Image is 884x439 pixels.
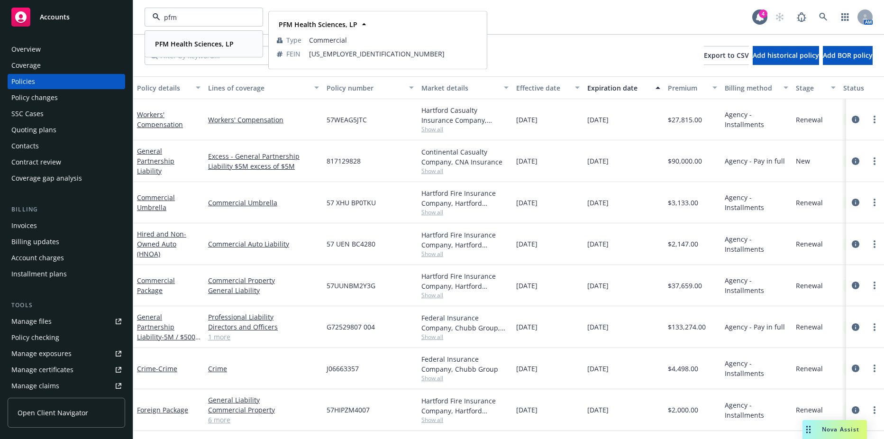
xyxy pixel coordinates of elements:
[11,314,52,329] div: Manage files
[208,395,319,405] a: General Liability
[208,285,319,295] a: General Liability
[796,115,823,125] span: Renewal
[668,156,702,166] span: $90,000.00
[421,396,509,416] div: Hartford Fire Insurance Company, Hartford Insurance Group
[11,330,59,345] div: Policy checking
[587,281,609,291] span: [DATE]
[327,281,375,291] span: 57UUNBM2Y3G
[796,83,825,93] div: Stage
[796,281,823,291] span: Renewal
[668,239,698,249] span: $2,147.00
[587,239,609,249] span: [DATE]
[704,46,749,65] button: Export to CSV
[8,4,125,30] a: Accounts
[208,239,319,249] a: Commercial Auto Liability
[869,155,880,167] a: more
[850,363,861,374] a: circleInformation
[8,171,125,186] a: Coverage gap analysis
[516,281,538,291] span: [DATE]
[850,238,861,250] a: circleInformation
[156,364,177,373] span: - Crime
[8,330,125,345] a: Policy checking
[11,42,41,57] div: Overview
[11,155,61,170] div: Contract review
[869,114,880,125] a: more
[11,106,44,121] div: SSC Cases
[725,110,788,129] span: Agency - Installments
[8,301,125,310] div: Tools
[421,250,509,258] span: Show all
[516,198,538,208] span: [DATE]
[8,122,125,137] a: Quoting plans
[421,271,509,291] div: Hartford Fire Insurance Company, Hartford Insurance Group
[668,364,698,374] span: $4,498.00
[11,234,59,249] div: Billing updates
[850,404,861,416] a: circleInformation
[208,151,319,171] a: Excess - General Partnership Liability $5M excess of $5M
[823,46,873,65] button: Add BOR policy
[814,8,833,27] a: Search
[421,125,509,133] span: Show all
[770,8,789,27] a: Start snowing
[8,42,125,57] a: Overview
[8,205,125,214] div: Billing
[516,115,538,125] span: [DATE]
[796,198,823,208] span: Renewal
[327,322,375,332] span: G72529807 004
[137,229,186,258] a: Hired and Non-Owned Auto (HNOA)
[327,239,375,249] span: 57 UEN BC4280
[18,408,88,418] span: Open Client Navigator
[869,404,880,416] a: more
[208,364,319,374] a: Crime
[160,12,244,22] input: Filter by keyword
[418,76,512,99] button: Market details
[327,364,359,374] span: J06663357
[8,362,125,377] a: Manage certificates
[792,8,811,27] a: Report a Bug
[208,405,319,415] a: Commercial Property
[725,192,788,212] span: Agency - Installments
[421,188,509,208] div: Hartford Fire Insurance Company, Hartford Insurance Group
[327,83,403,93] div: Policy number
[850,155,861,167] a: circleInformation
[8,106,125,121] a: SSC Cases
[796,156,810,166] span: New
[850,321,861,333] a: circleInformation
[823,51,873,60] span: Add BOR policy
[155,39,234,48] strong: PFM Health Sciences, LP
[869,321,880,333] a: more
[587,405,609,415] span: [DATE]
[421,374,509,382] span: Show all
[8,378,125,393] a: Manage claims
[836,8,855,27] a: Switch app
[802,420,814,439] div: Drag to move
[286,35,301,45] span: Type
[11,171,82,186] div: Coverage gap analysis
[208,415,319,425] a: 6 more
[668,115,702,125] span: $27,815.00
[668,322,706,332] span: $133,274.00
[8,74,125,89] a: Policies
[208,115,319,125] a: Workers' Compensation
[850,114,861,125] a: circleInformation
[137,312,200,351] a: General Partnership Liability
[137,276,175,295] a: Commercial Package
[8,218,125,233] a: Invoices
[11,250,64,265] div: Account charges
[850,197,861,208] a: circleInformation
[11,378,59,393] div: Manage claims
[279,20,357,29] strong: PFM Health Sciences, LP
[11,362,73,377] div: Manage certificates
[11,90,58,105] div: Policy changes
[668,281,702,291] span: $37,659.00
[309,35,479,45] span: Commercial
[587,83,650,93] div: Expiration date
[753,51,819,60] span: Add historical policy
[704,51,749,60] span: Export to CSV
[11,266,67,282] div: Installment plans
[421,354,509,374] div: Federal Insurance Company, Chubb Group
[8,346,125,361] span: Manage exposures
[587,322,609,332] span: [DATE]
[327,156,361,166] span: 817129828
[869,363,880,374] a: more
